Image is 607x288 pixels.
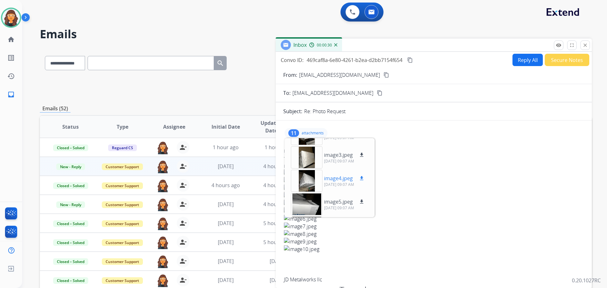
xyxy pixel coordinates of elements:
[179,144,187,151] mat-icon: person_remove
[324,182,365,187] p: [DATE] 09:07 AM
[7,91,15,98] mat-icon: inbox
[556,42,561,48] mat-icon: remove_red_eye
[284,200,584,207] img: image4.jpeg
[512,54,543,66] button: Reply All
[263,163,292,170] span: 4 hours ago
[284,192,584,200] img: image3.jpeg
[377,90,383,96] mat-icon: content_copy
[324,151,353,159] p: image3.jpeg
[218,201,234,208] span: [DATE]
[281,56,303,64] p: Convo ID:
[270,258,285,265] span: [DATE]
[302,131,324,136] p: attachments
[156,198,169,211] img: agent-avatar
[284,230,584,238] img: image8.jpeg
[572,277,601,284] p: 0.20.1027RC
[102,163,143,170] span: Customer Support
[156,217,169,230] img: agent-avatar
[218,277,234,284] span: [DATE]
[284,238,584,245] img: image9.jpeg
[163,123,185,131] span: Assignee
[2,9,20,27] img: avatar
[179,181,187,189] mat-icon: person_remove
[257,119,286,134] span: Updated Date
[102,182,143,189] span: Customer Support
[359,152,365,158] mat-icon: download
[569,42,575,48] mat-icon: fullscreen
[53,144,88,151] span: Closed – Solved
[317,43,332,48] span: 00:00:30
[102,220,143,227] span: Customer Support
[284,185,584,192] img: image2.jpeg
[263,182,292,189] span: 4 hours ago
[218,163,234,170] span: [DATE]
[56,201,85,208] span: New - Reply
[156,160,169,173] img: agent-avatar
[284,148,584,154] div: From:
[292,89,373,97] span: [EMAIL_ADDRESS][DOMAIN_NAME]
[212,123,240,131] span: Initial Date
[307,57,402,64] span: 469caf8a-6e80-4261-b2ea-d2bb7154f654
[179,276,187,284] mat-icon: person_remove
[53,220,88,227] span: Closed – Solved
[62,123,79,131] span: Status
[40,28,592,40] h2: Emails
[179,238,187,246] mat-icon: person_remove
[284,207,584,215] img: image5.jpeg
[53,182,88,189] span: Closed – Solved
[117,123,128,131] span: Type
[102,277,143,284] span: Customer Support
[283,89,291,97] p: To:
[218,239,234,246] span: [DATE]
[283,71,297,79] p: From:
[53,239,88,246] span: Closed – Solved
[299,71,380,79] p: [EMAIL_ADDRESS][DOMAIN_NAME]
[545,54,589,66] button: Secure Notes
[179,219,187,227] mat-icon: person_remove
[53,277,88,284] span: Closed – Solved
[56,163,85,170] span: New - Reply
[7,72,15,80] mat-icon: history
[383,72,389,78] mat-icon: content_copy
[108,144,137,151] span: Reguard CS
[156,141,169,154] img: agent-avatar
[407,57,413,63] mat-icon: content_copy
[359,199,365,205] mat-icon: download
[7,54,15,62] mat-icon: list_alt
[102,201,143,208] span: Customer Support
[263,201,292,208] span: 4 hours ago
[359,175,365,181] mat-icon: download
[212,182,240,189] span: 4 hours ago
[179,200,187,208] mat-icon: person_remove
[40,105,71,113] p: Emails (52)
[263,220,292,227] span: 5 hours ago
[284,156,584,162] div: To:
[217,59,224,67] mat-icon: search
[284,177,584,185] img: image1.jpeg
[102,258,143,265] span: Customer Support
[324,205,365,211] p: [DATE] 09:07 AM
[179,257,187,265] mat-icon: person_remove
[7,36,15,43] mat-icon: home
[304,107,346,115] p: Re: Photo Request
[582,42,588,48] mat-icon: close
[156,274,169,287] img: agent-avatar
[102,239,143,246] span: Customer Support
[218,258,234,265] span: [DATE]
[283,107,302,115] p: Subject:
[284,223,584,230] img: image7.jpeg
[156,179,169,192] img: agent-avatar
[288,129,299,137] div: 11
[270,277,285,284] span: [DATE]
[53,258,88,265] span: Closed – Solved
[284,276,584,283] div: JD Metalworks llc
[284,169,584,177] img: image0.jpeg
[218,220,234,227] span: [DATE]
[265,144,291,151] span: 1 hour ago
[213,144,239,151] span: 1 hour ago
[324,175,353,182] p: image4.jpeg
[156,236,169,249] img: agent-avatar
[263,239,292,246] span: 5 hours ago
[284,245,584,253] img: image10.jpeg
[324,198,353,205] p: image5.jpeg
